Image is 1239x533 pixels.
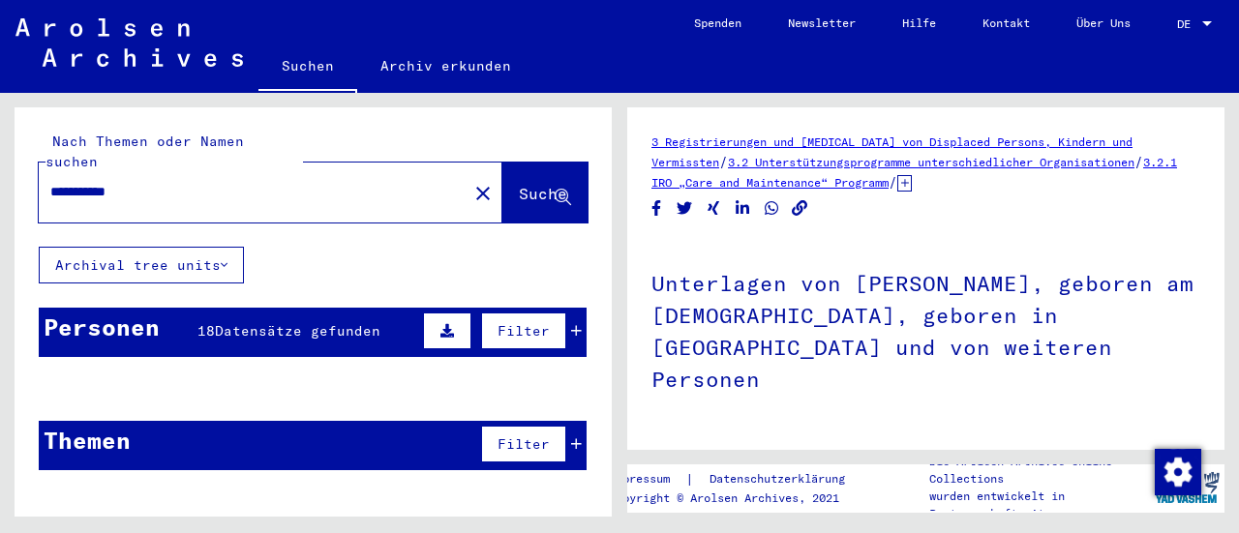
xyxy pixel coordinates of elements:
[498,435,550,453] span: Filter
[15,18,243,67] img: Arolsen_neg.svg
[258,43,357,93] a: Suchen
[197,322,215,340] span: 18
[481,426,566,462] button: Filter
[44,310,160,344] div: Personen
[651,239,1200,420] h1: Unterlagen von [PERSON_NAME], geboren am [DEMOGRAPHIC_DATA], geboren in [GEOGRAPHIC_DATA] und von...
[39,247,244,283] button: Archival tree units
[215,322,380,340] span: Datensätze gefunden
[45,133,244,170] mat-label: Nach Themen oder Namen suchen
[464,173,502,212] button: Clear
[929,453,1150,488] p: Die Arolsen Archives Online-Collections
[481,312,566,349] button: Filter
[1134,153,1143,170] span: /
[647,196,667,221] button: Share on Facebook
[889,173,897,191] span: /
[519,184,567,203] span: Suche
[694,469,868,489] a: Datenschutzerklärung
[762,196,782,221] button: Share on WhatsApp
[609,489,868,507] p: Copyright © Arolsen Archives, 2021
[502,163,588,222] button: Suche
[1154,448,1200,494] div: Zustimmung ändern
[790,196,810,221] button: Copy link
[733,196,753,221] button: Share on LinkedIn
[609,469,868,489] div: |
[1151,463,1224,512] img: yv_logo.png
[1155,449,1201,495] img: Zustimmung ändern
[728,155,1134,169] a: 3.2 Unterstützungsprogramme unterschiedlicher Organisationen
[471,182,495,205] mat-icon: close
[675,196,695,221] button: Share on Twitter
[609,469,685,489] a: Impressum
[719,153,728,170] span: /
[929,488,1150,522] p: wurden entwickelt in Partnerschaft mit
[498,322,550,340] span: Filter
[1177,17,1198,31] span: DE
[357,43,534,89] a: Archiv erkunden
[651,134,1133,169] a: 3 Registrierungen und [MEDICAL_DATA] von Displaced Persons, Kindern und Vermissten
[704,196,724,221] button: Share on Xing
